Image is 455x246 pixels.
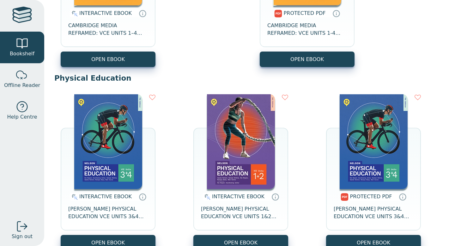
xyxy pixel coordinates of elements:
[70,10,78,17] img: interactive.svg
[4,82,40,89] span: Offline Reader
[68,22,148,37] span: CAMBRIDGE MEDIA REFRAMED: VCE UNITS 1–4 STUDENT EBOOK 2E
[274,10,282,17] img: pdf.svg
[61,52,155,67] button: OPEN EBOOK
[7,113,37,121] span: Help Centre
[284,10,326,16] span: PROTECTED PDF
[139,193,146,200] a: Interactive eBooks are accessed online via the publisher’s portal. They contain interactive resou...
[212,194,264,200] span: INTERACTIVE EBOOK
[79,10,132,16] span: INTERACTIVE EBOOK
[350,194,392,200] span: PROTECTED PDF
[12,233,33,240] span: Sign out
[74,94,142,189] img: 0a629092-725e-4f40-8030-eb320a91c761.png
[271,193,279,200] a: Interactive eBooks are accessed online via the publisher’s portal. They contain interactive resou...
[68,205,148,220] span: [PERSON_NAME] PHYSICAL EDUCATION VCE UNITS 3&4 MINDTAP 7E
[399,193,406,200] a: Protected PDFs cannot be printed, copied or shared. They can be accessed online through Education...
[201,205,281,220] span: [PERSON_NAME] PHYSICAL EDUCATION VCE UNITS 1&2 MINDTAP 3E
[54,73,445,83] p: Physical Education
[139,9,146,17] a: Interactive eBooks are accessed online via the publisher’s portal. They contain interactive resou...
[203,193,210,201] img: interactive.svg
[341,193,349,201] img: pdf.svg
[340,94,408,189] img: 53cc5dca-a5a1-47f6-895b-16ed6e0241af.png
[334,205,413,220] span: [PERSON_NAME] PHYSICAL EDUCATION VCE UNITS 3&4 STUDENT BOOK 7E
[10,50,34,58] span: Bookshelf
[332,9,340,17] a: Protected PDFs cannot be printed, copied or shared. They can be accessed online through Education...
[260,52,355,67] a: OPEN EBOOK
[70,193,78,201] img: interactive.svg
[207,94,275,189] img: c896ff06-7200-444a-bb61-465266640f60.jpg
[267,22,347,37] span: CAMBRIDGE MEDIA REFRAMED: VCE UNITS 1-4 EBOOK 2E
[79,194,132,200] span: INTERACTIVE EBOOK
